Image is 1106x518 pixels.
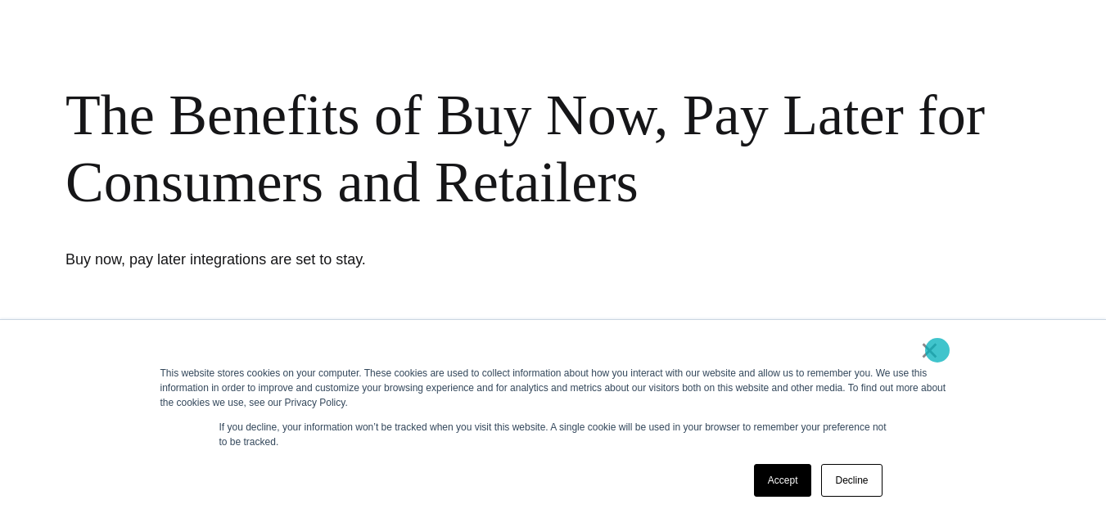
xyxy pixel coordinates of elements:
[160,366,946,410] div: This website stores cookies on your computer. These cookies are used to collect information about...
[920,343,940,358] a: ×
[821,464,882,497] a: Decline
[219,420,887,449] p: If you decline, your information won’t be tracked when you visit this website. A single cookie wi...
[754,464,812,497] a: Accept
[65,82,999,215] div: The Benefits of Buy Now, Pay Later for Consumers and Retailers
[65,248,557,271] h1: Buy now, pay later integrations are set to stay.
